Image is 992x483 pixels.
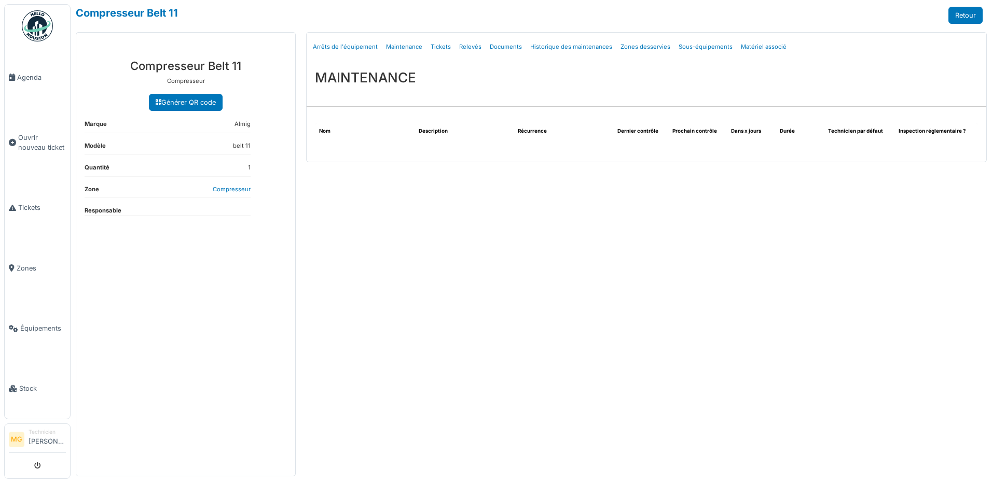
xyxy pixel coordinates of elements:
th: Technicien par défaut [824,123,894,139]
a: Zones desservies [616,35,674,59]
li: [PERSON_NAME] [29,428,66,450]
h3: MAINTENANCE [315,69,416,86]
a: Documents [486,35,526,59]
th: Nom [315,123,415,139]
a: Générer QR code [149,94,223,111]
a: Compresseur Belt 11 [76,7,178,19]
th: Dernier contrôle [613,123,668,139]
dd: belt 11 [233,141,251,150]
span: Ouvrir nouveau ticket [18,133,66,152]
span: Stock [19,383,66,393]
a: Équipements [5,299,70,359]
th: Récurrence [514,123,613,139]
a: Tickets [5,178,70,238]
p: Compresseur [85,77,287,86]
span: Tickets [18,203,66,212]
li: MG [9,432,24,447]
img: Badge_color-CXgf-gQk.svg [22,10,53,41]
a: Stock [5,359,70,419]
th: Inspection réglementaire ? [894,123,978,139]
a: Agenda [5,47,70,107]
dd: 1 [248,163,251,172]
dt: Quantité [85,163,109,176]
dt: Responsable [85,206,121,215]
th: Durée [776,123,824,139]
a: Ouvrir nouveau ticket [5,107,70,178]
span: Agenda [17,73,66,82]
a: Sous-équipements [674,35,737,59]
th: Description [415,123,514,139]
h3: Compresseur Belt 11 [85,59,287,73]
dt: Modèle [85,141,106,154]
span: Zones [17,263,66,273]
a: Arrêts de l'équipement [309,35,382,59]
div: Technicien [29,428,66,436]
a: Relevés [455,35,486,59]
a: Maintenance [382,35,426,59]
a: MG Technicien[PERSON_NAME] [9,428,66,453]
a: Tickets [426,35,455,59]
a: Matériel associé [737,35,791,59]
span: Équipements [20,323,66,333]
th: Prochain contrôle [668,123,727,139]
a: Retour [948,7,983,24]
dt: Marque [85,120,107,133]
dd: Almig [235,120,251,129]
th: Dans x jours [727,123,775,139]
a: Compresseur [213,186,251,193]
a: Zones [5,238,70,298]
a: Historique des maintenances [526,35,616,59]
dt: Zone [85,185,99,198]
